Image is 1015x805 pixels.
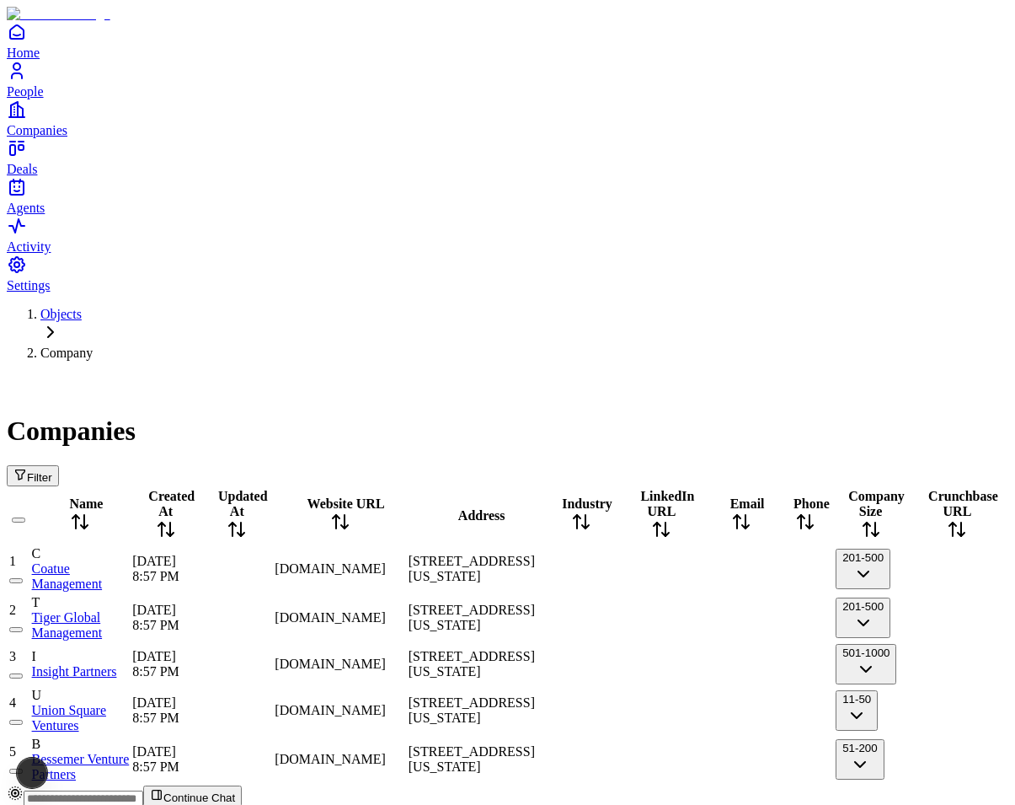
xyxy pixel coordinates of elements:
[562,496,612,511] span: Industry
[275,610,386,625] span: [DOMAIN_NAME]
[132,744,179,774] span: [DATE] 8:57 PM
[275,561,386,576] span: [DOMAIN_NAME]
[7,177,1008,215] a: Agents
[218,489,268,518] span: Updated At
[458,508,505,523] span: Address
[32,703,106,733] a: Union Square Ventures
[9,695,16,710] span: 4
[32,610,103,640] a: Tiger Global Management
[7,416,1008,447] h1: Companies
[9,603,16,617] span: 2
[7,255,1008,292] a: Settings
[928,489,998,518] span: Crunchbase URL
[9,554,16,568] span: 1
[40,307,82,321] a: Objects
[7,216,1008,254] a: Activity
[132,603,199,633] div: [DATE] 8:57 PM
[32,688,130,703] div: U
[275,703,386,717] span: [DOMAIN_NAME]
[793,496,830,511] span: Phone
[69,496,103,511] span: Name
[132,649,179,679] span: [DATE] 8:57 PM
[409,744,535,774] span: [STREET_ADDRESS][US_STATE]
[32,649,130,664] div: I
[409,695,535,725] span: [STREET_ADDRESS][US_STATE]
[32,546,130,561] div: C
[132,649,199,679] div: [DATE] 8:57 PM
[7,46,40,60] span: Home
[7,465,59,486] button: Filter
[275,657,386,671] span: [DOMAIN_NAME]
[7,61,1008,99] a: People
[132,744,199,775] div: [DATE] 8:57 PM
[7,307,1008,361] nav: Breadcrumb
[132,695,179,725] span: [DATE] 8:57 PM
[7,162,37,176] span: Deals
[27,471,52,484] span: Filter
[163,792,235,804] span: Continue Chat
[32,737,130,752] div: B
[9,649,16,663] span: 3
[7,22,1008,60] a: Home
[148,489,195,518] span: Created At
[32,595,130,610] div: T
[7,239,51,254] span: Activity
[275,752,386,766] span: [DOMAIN_NAME]
[32,561,103,591] a: Coatue Management
[7,201,45,215] span: Agents
[307,496,385,511] span: Website URL
[32,752,130,781] a: Bessemer Venture Partners
[132,695,199,726] div: [DATE] 8:57 PM
[730,496,765,511] span: Email
[7,84,44,99] span: People
[7,99,1008,137] a: Companies
[132,603,179,632] span: [DATE] 8:57 PM
[409,554,535,583] span: [STREET_ADDRESS][US_STATE]
[848,489,905,518] span: Company Size
[409,603,535,632] span: [STREET_ADDRESS][US_STATE]
[7,278,51,292] span: Settings
[409,649,535,679] span: [STREET_ADDRESS][US_STATE]
[32,664,117,679] a: Insight Partners
[7,123,67,137] span: Companies
[132,554,199,584] div: [DATE] 8:57 PM
[640,489,694,518] span: LinkedIn URL
[132,554,179,583] span: [DATE] 8:57 PM
[9,744,16,759] span: 5
[7,138,1008,176] a: Deals
[7,7,110,22] img: Item Brain Logo
[40,346,93,360] span: Company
